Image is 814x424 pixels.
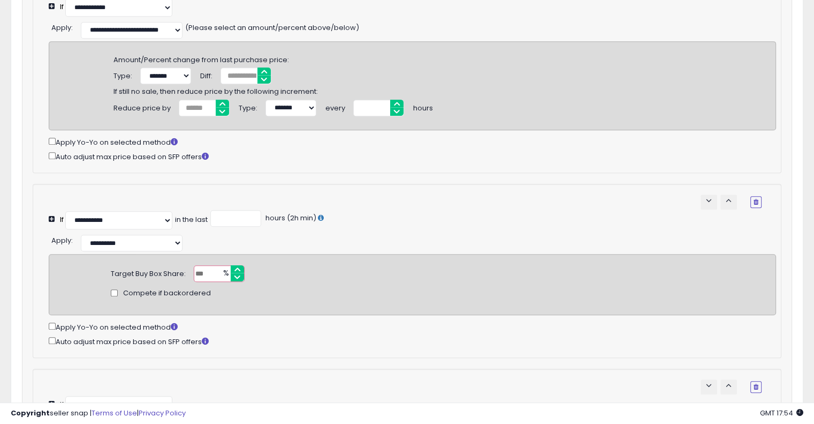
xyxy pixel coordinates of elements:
button: keyboard_arrow_down [701,195,717,210]
div: hours [413,100,433,114]
div: Apply Yo-Yo on selected method [49,321,776,333]
span: % [217,266,234,282]
div: : [51,19,73,33]
span: Apply [51,23,71,33]
div: Apply Yo-Yo on selected method [49,136,776,148]
span: (Please select an amount/percent above/below) [185,19,359,33]
div: Type: [113,68,132,81]
div: Type: [239,100,257,114]
button: keyboard_arrow_up [720,380,737,395]
span: hours (2h min) [264,213,316,223]
div: : [51,232,73,246]
i: Remove Condition [754,199,758,205]
div: in the last [175,215,208,225]
div: Auto adjust max price based on SFP offers [49,335,776,347]
span: keyboard_arrow_up [724,196,734,206]
span: keyboard_arrow_down [704,196,714,206]
strong: Copyright [11,408,50,418]
button: keyboard_arrow_up [720,195,737,210]
div: seller snap | | [11,408,186,419]
a: Terms of Use [92,408,137,418]
div: Reduce price by [113,100,171,114]
span: keyboard_arrow_up [724,381,734,391]
div: Target Buy Box Share: [111,265,186,279]
a: Privacy Policy [139,408,186,418]
span: If still no sale, then reduce price by the following increment: [113,83,318,96]
button: keyboard_arrow_down [701,380,717,395]
span: 2025-09-16 17:54 GMT [760,408,803,418]
span: Amount/Percent change from last purchase price: [113,51,289,65]
i: Remove Condition [754,384,758,390]
div: Auto adjust max price based on SFP offers [49,150,776,162]
div: every [325,100,345,114]
span: Apply [51,235,71,246]
span: keyboard_arrow_down [704,381,714,391]
div: Diff: [200,68,212,81]
span: Compete if backordered [123,288,211,299]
